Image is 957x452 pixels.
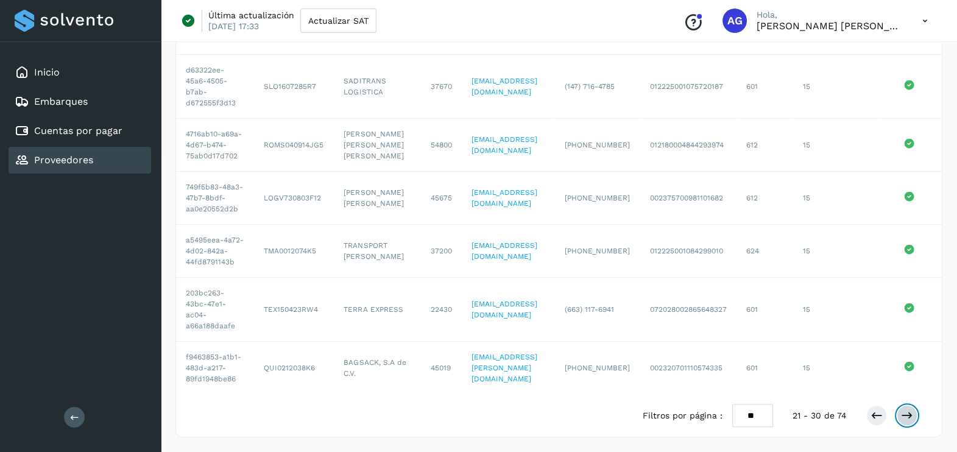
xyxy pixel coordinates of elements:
[471,188,537,208] a: [EMAIL_ADDRESS][DOMAIN_NAME]
[334,342,421,394] td: BAGSACK, S.A de C.V.
[640,119,736,172] td: 012180004844293974
[421,119,462,172] td: 54800
[9,88,151,115] div: Embarques
[757,20,903,32] p: Abigail Gonzalez Leon
[793,119,877,172] td: 15
[757,10,903,20] p: Hola,
[308,16,369,25] span: Actualizar SAT
[176,172,254,225] td: 749f5b83-48a3-47b7-8bdf-aa0e20552d2b
[208,21,259,32] p: [DATE] 17:33
[471,77,537,96] a: [EMAIL_ADDRESS][DOMAIN_NAME]
[565,247,630,255] span: [PHONE_NUMBER]
[34,154,93,166] a: Proveedores
[334,172,421,225] td: [PERSON_NAME] [PERSON_NAME]
[254,172,334,225] td: LOGV730803F12
[736,342,793,394] td: 601
[736,225,793,278] td: 624
[640,172,736,225] td: 002375700981101682
[793,55,877,119] td: 15
[565,141,630,149] span: [PHONE_NUMBER]
[565,305,614,314] span: (663) 117-6941
[421,55,462,119] td: 37670
[254,342,334,394] td: QUI0212038K6
[254,278,334,342] td: TEX150423RW4
[334,225,421,278] td: TRANSPORT [PERSON_NAME]
[736,119,793,172] td: 612
[471,241,537,261] a: [EMAIL_ADDRESS][DOMAIN_NAME]
[176,342,254,394] td: f9463853-a1b1-483d-a217-89fd1948be86
[334,278,421,342] td: TERRA EXPRESS
[334,119,421,172] td: [PERSON_NAME] [PERSON_NAME] [PERSON_NAME]
[565,194,630,202] span: [PHONE_NUMBER]
[300,9,376,33] button: Actualizar SAT
[34,66,60,78] a: Inicio
[736,278,793,342] td: 601
[9,118,151,144] div: Cuentas por pagar
[471,135,537,155] a: [EMAIL_ADDRESS][DOMAIN_NAME]
[643,409,722,422] span: Filtros por página :
[793,225,877,278] td: 15
[640,225,736,278] td: 012225001084299010
[34,125,122,136] a: Cuentas por pagar
[793,278,877,342] td: 15
[421,278,462,342] td: 22430
[421,342,462,394] td: 45019
[421,225,462,278] td: 37200
[176,278,254,342] td: 203bc263-43bc-47e1-ac04-a66a188daafe
[565,364,630,372] span: [PHONE_NUMBER]
[334,55,421,119] td: SADITRANS LOGISTICA
[254,225,334,278] td: TMA0012074K5
[640,278,736,342] td: 072028002865648327
[421,172,462,225] td: 45675
[34,96,88,107] a: Embarques
[176,119,254,172] td: 4716ab10-a69a-4d67-b474-75ab0d17d702
[793,172,877,225] td: 15
[176,225,254,278] td: a5495eea-4a72-4d02-842a-44fd8791143b
[640,55,736,119] td: 012225001075720187
[565,82,615,91] span: (147) 716-4785
[471,353,537,383] a: [EMAIL_ADDRESS][PERSON_NAME][DOMAIN_NAME]
[471,300,537,319] a: [EMAIL_ADDRESS][DOMAIN_NAME]
[9,59,151,86] div: Inicio
[736,55,793,119] td: 601
[208,10,294,21] p: Última actualización
[9,147,151,174] div: Proveedores
[736,172,793,225] td: 612
[640,342,736,394] td: 002320701110574335
[254,119,334,172] td: ROMS040914JG5
[254,55,334,119] td: SLO1607285R7
[793,409,847,422] span: 21 - 30 de 74
[176,55,254,119] td: d63322ee-45a6-4505-b7ab-d672555f3d13
[793,342,877,394] td: 15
